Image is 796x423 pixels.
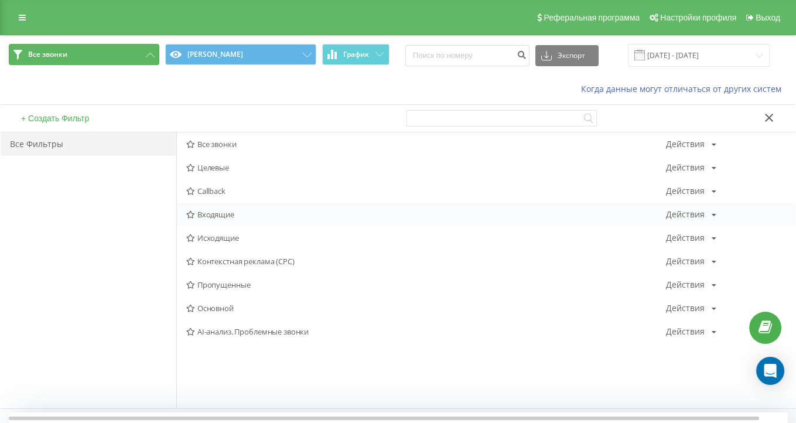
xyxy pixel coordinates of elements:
[186,163,666,172] span: Целевые
[666,257,705,265] div: Действия
[666,234,705,242] div: Действия
[666,187,705,195] div: Действия
[535,45,599,66] button: Экспорт
[405,45,529,66] input: Поиск по номеру
[28,50,67,59] span: Все звонки
[666,328,705,336] div: Действия
[660,13,736,22] span: Настройки профиля
[1,132,176,156] div: Все Фильтры
[186,234,666,242] span: Исходящие
[343,50,369,59] span: График
[186,281,666,289] span: Пропущенные
[756,357,784,385] div: Open Intercom Messenger
[666,210,705,219] div: Действия
[165,44,316,65] button: [PERSON_NAME]
[186,328,666,336] span: AI-анализ. Проблемные звонки
[186,304,666,312] span: Основной
[666,140,705,148] div: Действия
[18,113,93,124] button: + Создать Фильтр
[322,44,390,65] button: График
[581,83,787,94] a: Когда данные могут отличаться от других систем
[666,163,705,172] div: Действия
[761,112,778,125] button: Закрыть
[756,13,780,22] span: Выход
[186,140,666,148] span: Все звонки
[544,13,640,22] span: Реферальная программа
[186,210,666,219] span: Входящие
[186,257,666,265] span: Контекстная реклама (CPC)
[186,187,666,195] span: Callback
[666,281,705,289] div: Действия
[9,44,159,65] button: Все звонки
[666,304,705,312] div: Действия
